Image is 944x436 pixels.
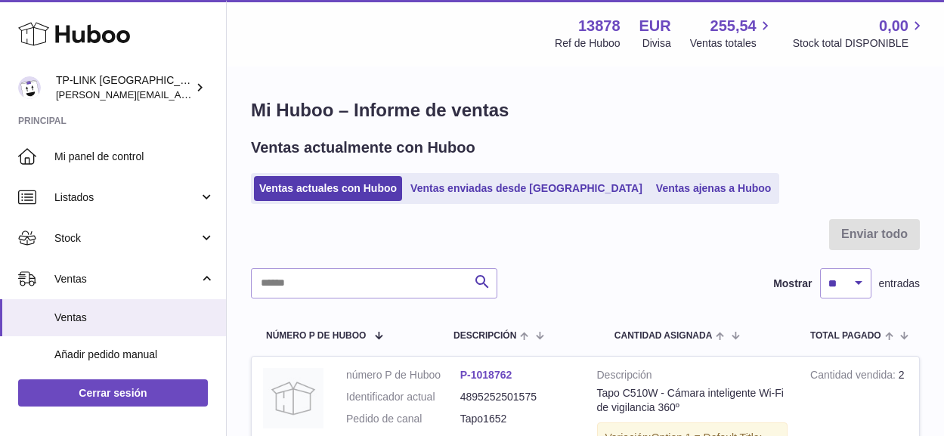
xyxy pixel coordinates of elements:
[578,16,621,36] strong: 13878
[54,190,199,205] span: Listados
[346,368,460,382] dt: número P de Huboo
[56,88,303,100] span: [PERSON_NAME][EMAIL_ADDRESS][DOMAIN_NAME]
[251,138,475,158] h2: Ventas actualmente con Huboo
[54,150,215,164] span: Mi panel de control
[18,76,41,99] img: celia.yan@tp-link.com
[642,36,671,51] div: Divisa
[793,16,926,51] a: 0,00 Stock total DISPONIBLE
[460,390,574,404] dd: 4895252501575
[346,390,460,404] dt: Identificador actual
[614,331,713,341] span: Cantidad ASIGNADA
[54,231,199,246] span: Stock
[597,368,788,386] strong: Descripción
[54,311,215,325] span: Ventas
[56,73,192,102] div: TP-LINK [GEOGRAPHIC_DATA], SOCIEDAD LIMITADA
[453,331,516,341] span: Descripción
[810,331,881,341] span: Total pagado
[793,36,926,51] span: Stock total DISPONIBLE
[639,16,671,36] strong: EUR
[810,369,899,385] strong: Cantidad vendida
[651,176,777,201] a: Ventas ajenas a Huboo
[879,277,920,291] span: entradas
[263,368,323,428] img: no-photo.jpg
[597,386,788,415] div: Tapo C510W - Cámara inteligente Wi-Fi de vigilancia 360º
[54,272,199,286] span: Ventas
[879,16,908,36] span: 0,00
[254,176,402,201] a: Ventas actuales con Huboo
[690,36,774,51] span: Ventas totales
[251,98,920,122] h1: Mi Huboo – Informe de ventas
[405,176,648,201] a: Ventas enviadas desde [GEOGRAPHIC_DATA]
[346,412,460,426] dt: Pedido de canal
[690,16,774,51] a: 255,54 Ventas totales
[266,331,366,341] span: número P de Huboo
[18,379,208,407] a: Cerrar sesión
[54,348,215,362] span: Añadir pedido manual
[555,36,620,51] div: Ref de Huboo
[460,412,574,426] dd: Tapo1652
[460,369,512,381] a: P-1018762
[773,277,812,291] label: Mostrar
[710,16,757,36] span: 255,54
